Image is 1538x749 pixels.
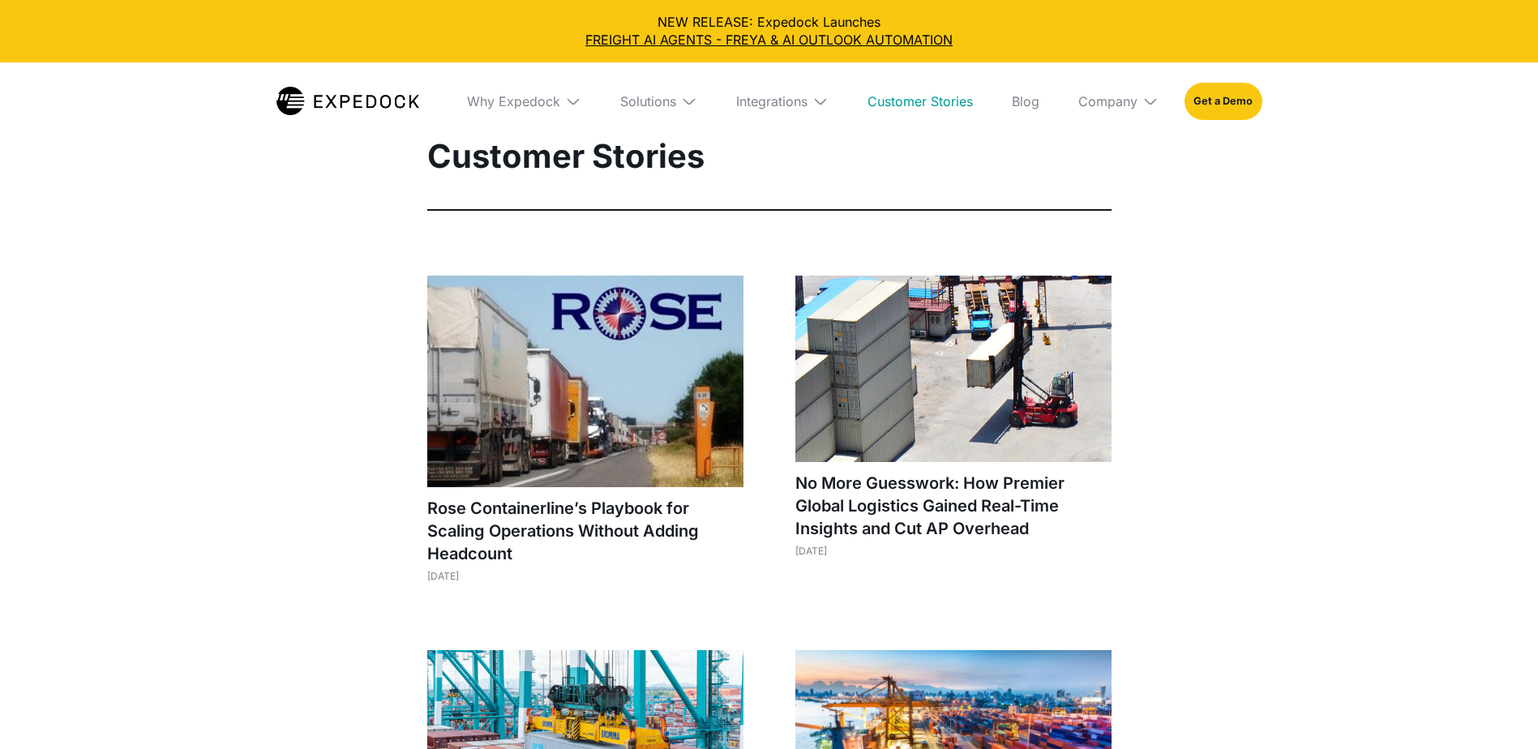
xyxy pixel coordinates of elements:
a: No More Guesswork: How Premier Global Logistics Gained Real-Time Insights and Cut AP Overhead[DATE] [795,276,1112,573]
div: NEW RELEASE: Expedock Launches [13,13,1525,49]
div: Company [1078,93,1137,109]
h1: Rose Containerline’s Playbook for Scaling Operations Without Adding Headcount [427,497,743,565]
div: [DATE] [427,570,743,582]
a: Rose Containerline’s Playbook for Scaling Operations Without Adding Headcount[DATE] [427,276,743,598]
div: Solutions [620,93,676,109]
a: Customer Stories [855,62,986,140]
div: Why Expedock [467,93,560,109]
h1: Customer Stories [427,136,1112,177]
a: FREIGHT AI AGENTS - FREYA & AI OUTLOOK AUTOMATION [13,31,1525,49]
a: Blog [999,62,1052,140]
div: [DATE] [795,545,1112,557]
div: Integrations [736,93,808,109]
h1: No More Guesswork: How Premier Global Logistics Gained Real-Time Insights and Cut AP Overhead [795,472,1112,540]
a: Get a Demo [1185,83,1262,120]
